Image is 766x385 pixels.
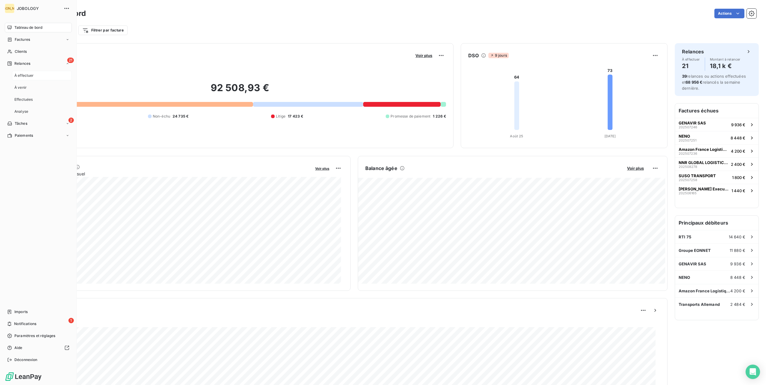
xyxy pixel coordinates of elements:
[679,178,697,182] span: 202507258
[730,288,745,293] span: 4 200 €
[675,144,758,157] button: Amazon France Logistique SAS2025072364 200 €
[675,157,758,171] button: NNR GLOBAL LOGISTICS [GEOGRAPHIC_DATA]2025082782 400 €
[14,321,36,327] span: Notifications
[675,171,758,184] button: SUSO TRANSPORT2025072581 800 €
[14,73,34,78] span: À effectuer
[78,25,128,35] button: Filtrer par facture
[729,234,745,239] span: 14 640 €
[414,53,434,58] button: Voir plus
[5,4,14,13] div: [PERSON_NAME]
[14,97,33,102] span: Effectuées
[730,261,745,266] span: 9 936 €
[679,275,690,280] span: NENO
[433,114,446,119] span: 1 226 €
[14,333,55,339] span: Paramètres et réglages
[288,114,303,119] span: 17 423 €
[625,166,646,171] button: Voir plus
[315,166,329,171] span: Voir plus
[732,175,745,180] span: 1 800 €
[679,173,716,178] span: SUSO TRANSPORT
[679,139,696,142] span: 202507251
[153,114,170,119] span: Non-échu
[14,109,28,114] span: Analyse
[34,171,311,177] span: Chiffre d'affaires mensuel
[679,191,697,195] span: 202506165
[15,133,33,138] span: Paiements
[682,48,704,55] h6: Relances
[15,49,27,54] span: Clients
[679,288,730,293] span: Amazon France Logistique SAS
[675,184,758,197] button: [PERSON_NAME] Executive search2025061651 440 €
[17,6,60,11] span: JOBOLOGY
[14,309,28,315] span: Imports
[679,152,697,155] span: 202507236
[68,318,74,323] span: 1
[313,166,331,171] button: Voir plus
[679,187,729,191] span: [PERSON_NAME] Executive search
[67,58,74,63] span: 21
[15,121,27,126] span: Tâches
[5,343,72,353] a: Aide
[682,61,700,71] h4: 21
[675,131,758,144] button: NENO2025072518 448 €
[679,234,691,239] span: RTI 75
[730,275,745,280] span: 8 448 €
[14,61,30,66] span: Relances
[391,114,430,119] span: Promesse de paiement
[731,122,745,127] span: 9 936 €
[746,365,760,379] div: Open Intercom Messenger
[682,58,700,61] span: À effectuer
[679,165,697,169] span: 202508278
[679,125,697,129] span: 202507246
[679,160,728,165] span: NNR GLOBAL LOGISTICS [GEOGRAPHIC_DATA]
[468,52,478,59] h6: DSO
[731,162,745,167] span: 2 400 €
[679,121,706,125] span: GENAVIR SAS
[34,82,446,100] h2: 92 508,93 €
[14,345,23,351] span: Aide
[731,136,745,140] span: 8 448 €
[14,357,38,363] span: Déconnexion
[276,114,285,119] span: Litige
[627,166,644,171] span: Voir plus
[415,53,432,58] span: Voir plus
[675,216,758,230] h6: Principaux débiteurs
[710,58,740,61] span: Montant à relancer
[682,74,687,79] span: 39
[730,248,745,253] span: 11 880 €
[679,261,707,266] span: GENAVIR SAS
[686,80,702,85] span: 68 956 €
[710,61,740,71] h4: 18,1 k €
[510,134,523,138] tspan: Août 25
[488,53,509,58] span: 9 jours
[15,37,30,42] span: Factures
[14,25,42,30] span: Tableau de bord
[679,147,728,152] span: Amazon France Logistique SAS
[14,85,27,90] span: À venir
[731,149,745,154] span: 4 200 €
[730,302,745,307] span: 2 484 €
[68,118,74,123] span: 2
[682,74,746,91] span: relances ou actions effectuées et relancés la semaine dernière.
[675,118,758,131] button: GENAVIR SAS2025072469 936 €
[714,9,744,18] button: Actions
[679,248,711,253] span: Groupe EONNET
[5,372,42,381] img: Logo LeanPay
[679,134,690,139] span: NENO
[675,103,758,118] h6: Factures échues
[365,165,397,172] h6: Balance âgée
[605,134,616,138] tspan: [DATE]
[173,114,188,119] span: 24 735 €
[731,188,745,193] span: 1 440 €
[679,302,720,307] span: Transports Allemand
